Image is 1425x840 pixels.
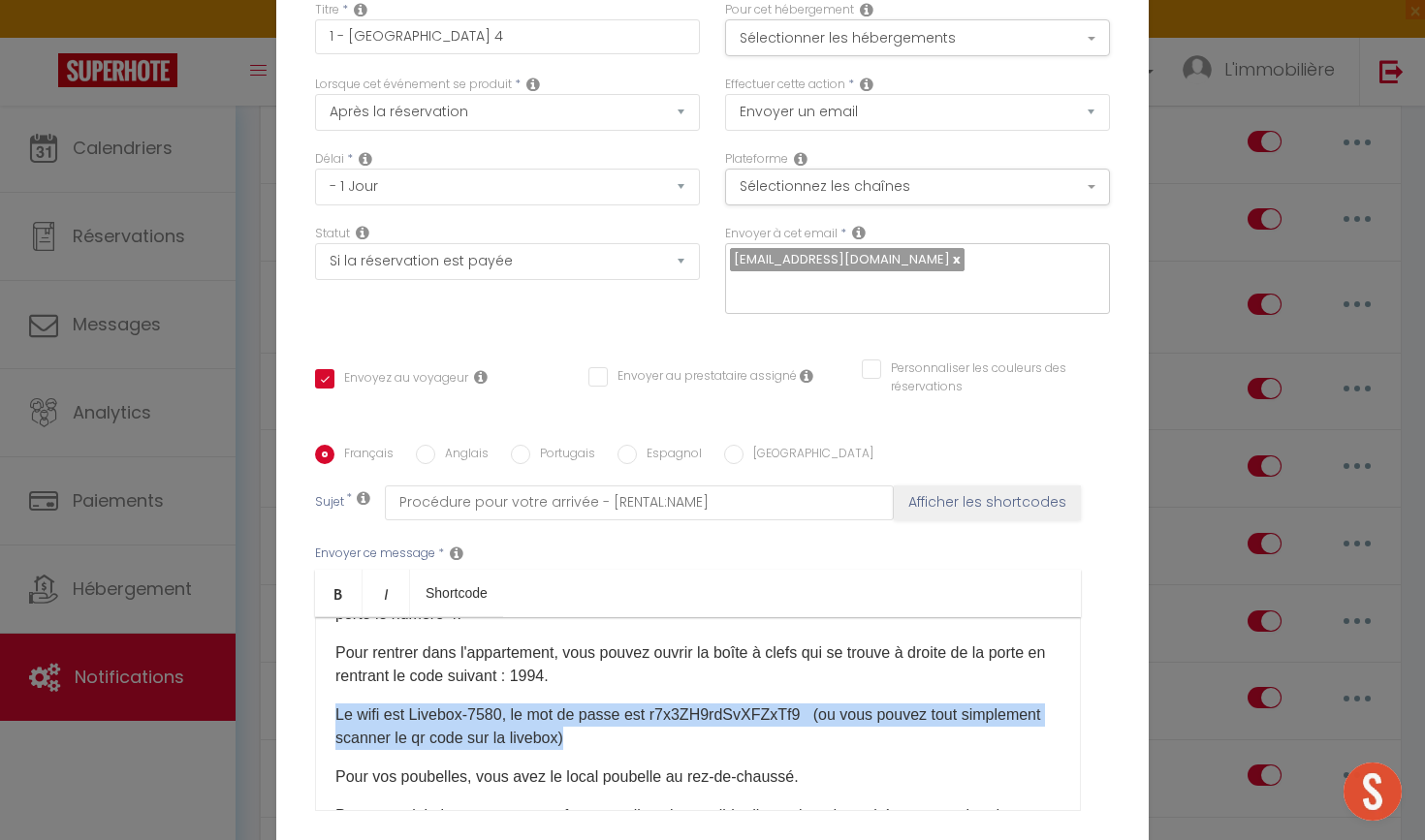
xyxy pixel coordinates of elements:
[315,493,344,513] label: Sujet
[637,445,702,466] label: Espagnol
[725,169,1110,205] button: Sélectionnez les chaînes
[725,1,854,19] label: Pour cet hébergement
[359,151,372,167] i: Action Time
[474,369,488,385] i: Envoyer au voyageur
[860,2,873,17] i: This Rental
[356,225,369,240] i: Booking status
[335,641,1061,688] p: Pour rentrer dans l'appartement, vous pouvez ouvrir la boîte à clefs qui se trouve à droite de la...
[357,490,370,506] i: Subject
[315,225,350,243] label: Statut
[860,77,873,92] i: Action Type
[315,1,339,19] label: Titre
[315,617,1081,811] div: J'espère que vous allez bien. L'arrivée se fait à 15h, voici les instructions à suivre :
[335,765,1061,789] p: Pour vos poubelles, vous avez le local poubelle au rez-de-chaussé.
[852,225,866,240] i: Recipient
[725,19,1110,56] button: Sélectionner les hébergements
[1344,762,1402,821] div: Ouvrir le chat
[335,703,1061,750] p: Le wifi est Livebox-7580, le mot de passe est r7x3ZH9rdSvXFZxTf9 (ou vous pouvez tout simplement ...
[794,151,807,167] i: Action Channel
[315,570,363,616] a: Bold
[800,368,813,384] i: Envoyer au prestataire si il est assigné
[315,544,435,563] label: Envoyer ce message
[725,150,788,169] label: Plateforme
[734,250,950,268] span: [EMAIL_ADDRESS][DOMAIN_NAME]
[530,445,595,466] label: Portugais
[315,150,344,169] label: Délai
[410,570,503,616] a: Shortcode
[354,2,367,17] i: Title
[744,445,873,466] label: [GEOGRAPHIC_DATA]
[894,485,1081,520] button: Afficher les shortcodes
[526,77,540,92] i: Event Occur
[334,445,394,466] label: Français
[725,76,845,94] label: Effectuer cette action
[450,545,463,561] i: Message
[725,225,838,243] label: Envoyer à cet email
[363,570,410,616] a: Italic
[315,76,512,94] label: Lorsque cet événement se produit
[435,445,489,466] label: Anglais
